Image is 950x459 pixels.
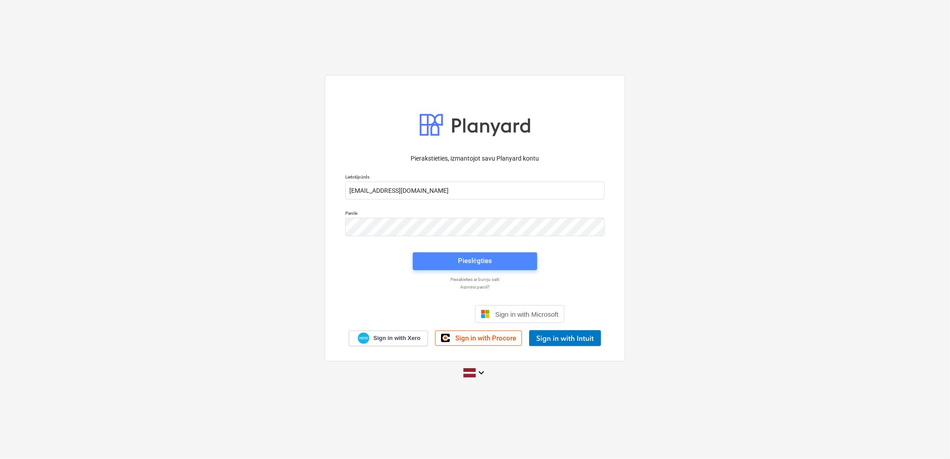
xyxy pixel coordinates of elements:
i: keyboard_arrow_down [476,367,487,378]
p: Pierakstieties, izmantojot savu Planyard kontu [345,154,605,163]
p: Parole [345,210,605,218]
a: Piesakieties ar burvju saiti [341,276,609,282]
p: Lietotājvārds [345,174,605,182]
a: Sign in with Procore [435,331,522,346]
img: Microsoft logo [481,310,490,319]
span: Sign in with Microsoft [495,310,559,318]
a: Sign in with Xero [349,331,428,346]
iframe: Sign in with Google Button [381,304,472,324]
div: Pieslēgties [458,255,492,267]
button: Pieslēgties [413,252,537,270]
input: Lietotājvārds [345,182,605,200]
a: Aizmirsi paroli? [341,284,609,290]
iframe: Chat Widget [905,416,950,459]
span: Sign in with Procore [455,334,516,342]
img: Xero logo [358,332,369,344]
span: Sign in with Xero [373,334,420,342]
